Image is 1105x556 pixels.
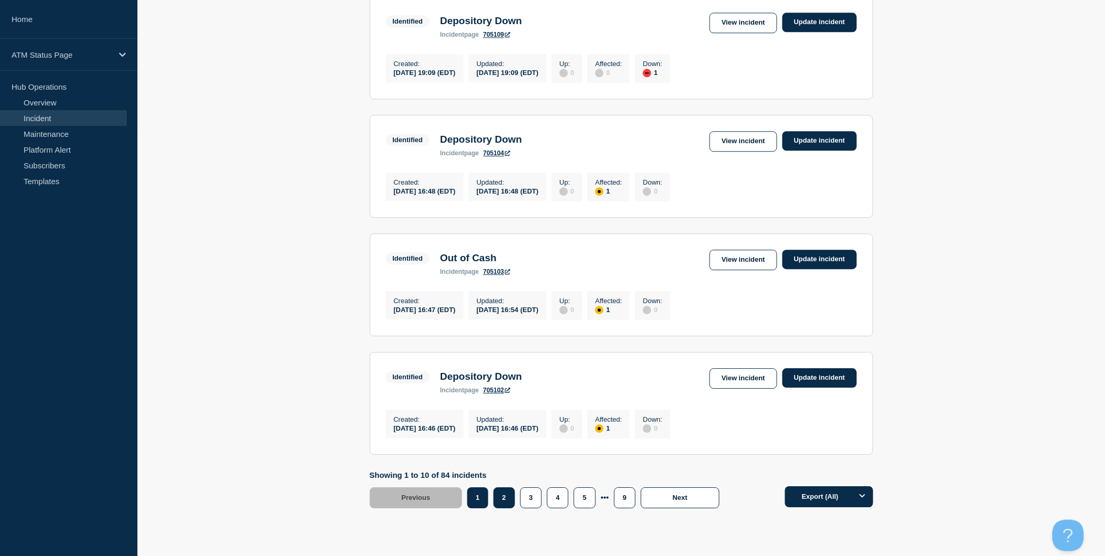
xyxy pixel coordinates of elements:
[386,15,430,27] span: Identified
[547,487,568,508] button: 4
[560,415,574,423] p: Up :
[394,297,456,305] p: Created :
[710,368,777,389] a: View incident
[560,60,574,68] p: Up :
[483,268,510,275] a: 705103
[595,187,604,196] div: affected
[595,69,604,77] div: disabled
[782,13,857,32] a: Update incident
[560,424,568,433] div: disabled
[467,487,488,508] button: 1
[595,297,622,305] p: Affected :
[595,306,604,314] div: affected
[440,15,522,27] h3: Depository Down
[595,60,622,68] p: Affected :
[595,178,622,186] p: Affected :
[643,424,651,433] div: disabled
[710,131,777,152] a: View incident
[402,494,431,501] span: Previous
[595,415,622,423] p: Affected :
[643,423,662,433] div: 0
[595,424,604,433] div: affected
[595,68,622,77] div: 0
[673,494,688,501] span: Next
[1053,520,1084,551] iframe: Help Scout Beacon - Open
[595,305,622,314] div: 1
[477,305,539,314] div: [DATE] 16:54 (EDT)
[394,186,456,195] div: [DATE] 16:48 (EDT)
[560,306,568,314] div: disabled
[782,250,857,269] a: Update incident
[483,387,510,394] a: 705102
[477,297,539,305] p: Updated :
[494,487,515,508] button: 2
[643,305,662,314] div: 0
[394,305,456,314] div: [DATE] 16:47 (EDT)
[483,31,510,38] a: 705109
[483,149,510,157] a: 705104
[477,423,539,432] div: [DATE] 16:46 (EDT)
[782,368,857,388] a: Update incident
[560,297,574,305] p: Up :
[641,487,720,508] button: Next
[440,268,464,275] span: incident
[386,252,430,264] span: Identified
[440,268,479,275] p: page
[440,149,479,157] p: page
[394,68,456,77] div: [DATE] 19:09 (EDT)
[643,297,662,305] p: Down :
[370,487,463,508] button: Previous
[386,134,430,146] span: Identified
[440,387,464,394] span: incident
[710,13,777,33] a: View incident
[477,60,539,68] p: Updated :
[12,50,112,59] p: ATM Status Page
[394,178,456,186] p: Created :
[560,68,574,77] div: 0
[560,186,574,196] div: 0
[614,487,636,508] button: 9
[440,134,522,145] h3: Depository Down
[595,186,622,196] div: 1
[440,252,510,264] h3: Out of Cash
[477,415,539,423] p: Updated :
[643,68,662,77] div: 1
[394,423,456,432] div: [DATE] 16:46 (EDT)
[643,69,651,77] div: down
[560,187,568,196] div: disabled
[394,415,456,423] p: Created :
[643,187,651,196] div: disabled
[440,149,464,157] span: incident
[560,423,574,433] div: 0
[370,471,725,479] p: Showing 1 to 10 of 84 incidents
[574,487,595,508] button: 5
[394,60,456,68] p: Created :
[560,305,574,314] div: 0
[560,69,568,77] div: disabled
[852,486,873,507] button: Options
[477,178,539,186] p: Updated :
[595,423,622,433] div: 1
[785,486,873,507] button: Export (All)
[710,250,777,270] a: View incident
[440,31,479,38] p: page
[440,387,479,394] p: page
[643,178,662,186] p: Down :
[477,68,539,77] div: [DATE] 19:09 (EDT)
[477,186,539,195] div: [DATE] 16:48 (EDT)
[643,306,651,314] div: disabled
[643,60,662,68] p: Down :
[386,371,430,383] span: Identified
[560,178,574,186] p: Up :
[643,186,662,196] div: 0
[782,131,857,151] a: Update incident
[643,415,662,423] p: Down :
[520,487,542,508] button: 3
[440,371,522,382] h3: Depository Down
[440,31,464,38] span: incident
